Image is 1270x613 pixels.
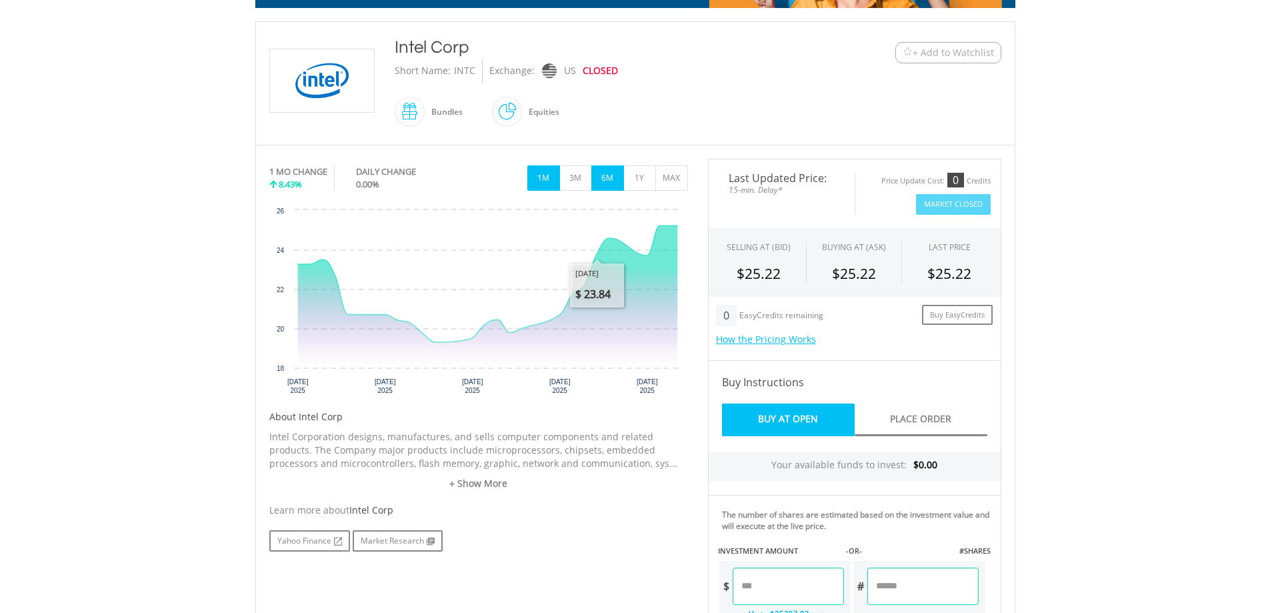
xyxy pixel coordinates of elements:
text: [DATE] 2025 [549,378,570,394]
text: [DATE] 2025 [461,378,483,394]
button: 1M [527,165,560,191]
label: INVESTMENT AMOUNT [718,546,798,556]
text: [DATE] 2025 [636,378,657,394]
div: Your available funds to invest: [709,452,1001,482]
h4: Buy Instructions [722,374,987,390]
a: Place Order [855,404,987,436]
a: Buy EasyCredits [922,305,993,326]
div: 1 MO CHANGE [269,165,327,178]
button: 6M [591,165,624,191]
text: 26 [276,207,284,215]
text: [DATE] 2025 [287,378,308,394]
label: #SHARES [959,546,991,556]
div: Price Update Cost: [881,176,945,186]
a: + Show More [269,477,688,490]
svg: Interactive chart [269,203,688,404]
div: Bundles [425,96,463,128]
text: [DATE] 2025 [374,378,395,394]
span: 15-min. Delay* [719,183,845,196]
img: EQU.US.INTC.png [272,49,372,112]
h5: About Intel Corp [269,410,688,424]
text: 20 [276,326,284,333]
div: Intel Corp [395,35,813,59]
p: Intel Corporation designs, manufactures, and sells computer components and related products. The ... [269,430,688,470]
img: Watchlist [903,47,913,57]
div: INTC [454,59,475,83]
span: $25.22 [927,264,971,283]
span: BUYING AT (ASK) [822,241,886,253]
div: EasyCredits remaining [739,311,823,322]
div: Equities [522,96,559,128]
text: 24 [276,247,284,254]
img: nasdaq.png [541,63,556,79]
text: 22 [276,286,284,293]
a: Market Research [353,530,443,552]
a: Yahoo Finance [269,530,350,552]
span: Intel Corp [349,504,393,516]
div: Credits [967,176,991,186]
div: US [564,59,576,83]
span: Last Updated Price: [719,173,845,183]
span: 0.00% [356,178,379,190]
button: Market Closed [916,194,991,215]
span: 8.43% [279,178,302,190]
div: CLOSED [583,59,618,83]
span: $25.22 [832,264,876,283]
button: 3M [559,165,592,191]
button: Watchlist + Add to Watchlist [895,42,1001,63]
div: # [853,568,867,605]
div: Short Name: [395,59,451,83]
span: $0.00 [913,458,937,471]
a: How the Pricing Works [716,333,816,346]
a: Buy At Open [722,404,855,436]
div: $ [719,568,733,605]
text: 18 [276,365,284,372]
div: SELLING AT (BID) [727,241,791,253]
div: Exchange: [489,59,535,83]
button: MAX [655,165,688,191]
label: -OR- [846,546,862,556]
div: The number of shares are estimated based on the investment value and will execute at the live price. [722,509,995,532]
div: 0 [947,173,964,187]
div: LAST PRICE [929,241,971,253]
span: + Add to Watchlist [913,46,994,59]
button: 1Y [623,165,656,191]
div: Chart. Highcharts interactive chart. [269,203,688,404]
div: Learn more about [269,504,688,517]
div: DAILY CHANGE [356,165,461,178]
span: $25.22 [737,264,781,283]
div: 0 [716,305,737,326]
